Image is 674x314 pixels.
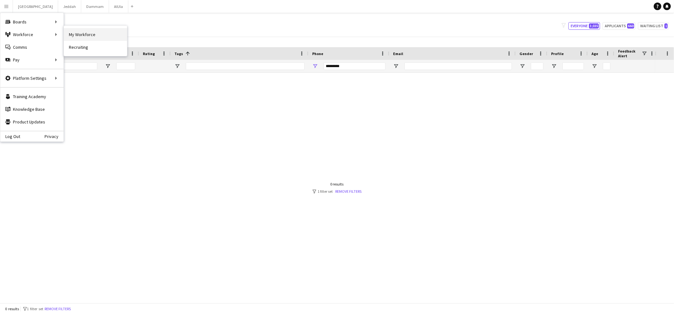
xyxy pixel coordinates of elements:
[335,189,361,194] a: Remove filters
[116,62,135,70] input: Status Filter Input
[313,189,361,194] div: 1 filter set
[551,51,564,56] span: Profile
[592,51,598,56] span: Age
[64,28,127,41] a: My Workforce
[0,103,64,116] a: Knowledge Base
[589,23,599,28] span: 3,035
[519,63,525,69] button: Open Filter Menu
[27,306,43,311] span: 1 filter set
[519,51,533,56] span: Gender
[592,63,597,69] button: Open Filter Menu
[186,62,305,70] input: Tags Filter Input
[531,62,543,70] input: Gender Filter Input
[143,51,155,56] span: Rating
[0,134,20,139] a: Log Out
[13,0,58,13] button: [GEOGRAPHIC_DATA]
[603,22,635,30] button: Applicants660
[404,62,512,70] input: Email Filter Input
[0,53,64,66] div: Pay
[105,63,111,69] button: Open Filter Menu
[312,51,323,56] span: Phone
[603,62,610,70] input: Age Filter Input
[618,49,641,58] span: Feedback Alert
[313,182,361,186] div: 0 results
[56,62,97,70] input: Full Name Filter Input
[0,72,64,85] div: Platform Settings
[627,23,634,28] span: 660
[0,28,64,41] div: Workforce
[174,63,180,69] button: Open Filter Menu
[43,305,72,312] button: Remove filters
[0,116,64,128] a: Product Updates
[0,16,64,28] div: Boards
[638,22,669,30] button: Waiting list1
[568,22,600,30] button: Everyone3,035
[45,134,64,139] a: Privacy
[64,41,127,53] a: Recruiting
[58,0,81,13] button: Jeddah
[393,51,403,56] span: Email
[551,63,557,69] button: Open Filter Menu
[0,90,64,103] a: Training Academy
[562,62,584,70] input: Profile Filter Input
[324,62,386,70] input: Phone Filter Input
[665,23,668,28] span: 1
[0,41,64,53] a: Comms
[109,0,128,13] button: AlUla
[174,51,183,56] span: Tags
[81,0,109,13] button: Dammam
[393,63,399,69] button: Open Filter Menu
[312,63,318,69] button: Open Filter Menu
